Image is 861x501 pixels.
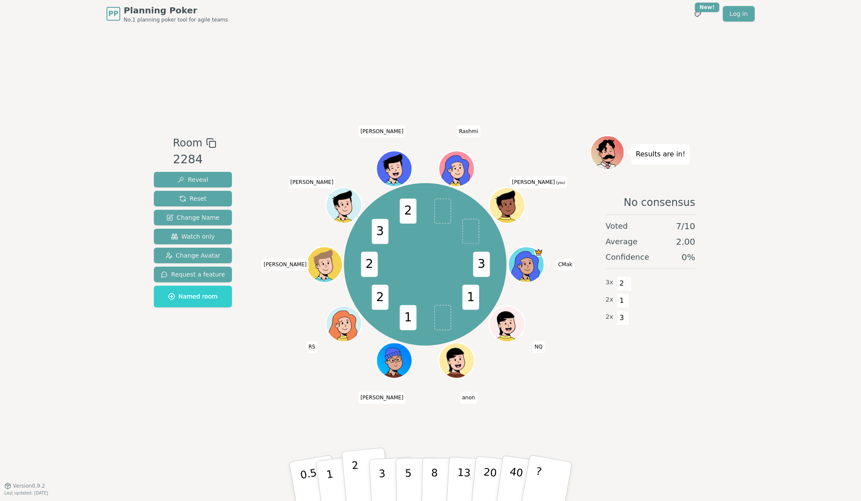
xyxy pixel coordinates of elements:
[168,292,218,301] span: Named room
[676,220,695,232] span: 7 / 10
[288,176,336,188] span: Click to change your name
[358,125,406,137] span: Click to change your name
[556,258,574,271] span: Click to change your name
[165,251,221,260] span: Change Avatar
[555,180,565,184] span: (you)
[605,295,613,305] span: 2 x
[399,305,416,330] span: 1
[154,210,232,225] button: Change Name
[178,175,208,184] span: Reveal
[13,482,45,489] span: Version 0.9.2
[361,252,377,277] span: 2
[154,286,232,307] button: Named room
[460,392,477,404] span: Click to change your name
[605,251,649,263] span: Confidence
[173,151,216,168] div: 2284
[617,293,627,308] span: 1
[306,341,318,353] span: Click to change your name
[617,311,627,325] span: 3
[624,196,695,209] span: No consensus
[532,341,544,353] span: Click to change your name
[473,252,490,277] span: 3
[179,194,206,203] span: Reset
[490,188,524,222] button: Click to change your avatar
[636,148,685,160] p: Results are in!
[534,248,543,257] span: CMak is the host
[462,285,479,310] span: 1
[154,267,232,282] button: Request a feature
[617,276,627,291] span: 2
[695,3,719,12] div: New!
[358,392,406,404] span: Click to change your name
[681,251,695,263] span: 0 %
[262,258,309,271] span: Click to change your name
[605,312,613,322] span: 2 x
[171,232,215,241] span: Watch only
[605,220,628,232] span: Voted
[457,125,480,137] span: Click to change your name
[154,172,232,187] button: Reveal
[173,135,202,151] span: Room
[399,199,416,224] span: 2
[605,236,637,248] span: Average
[676,236,695,248] span: 2.00
[371,219,388,244] span: 3
[690,6,705,22] button: New!
[4,491,48,495] span: Last updated: [DATE]
[154,191,232,206] button: Reset
[108,9,118,19] span: PP
[166,213,219,222] span: Change Name
[510,176,567,188] span: Click to change your name
[106,4,228,23] a: PPPlanning PokerNo.1 planning poker tool for agile teams
[124,4,228,16] span: Planning Poker
[4,482,45,489] button: Version0.9.2
[605,278,613,287] span: 3 x
[124,16,228,23] span: No.1 planning poker tool for agile teams
[723,6,755,22] a: Log in
[371,285,388,310] span: 2
[161,270,225,279] span: Request a feature
[154,229,232,244] button: Watch only
[154,248,232,263] button: Change Avatar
